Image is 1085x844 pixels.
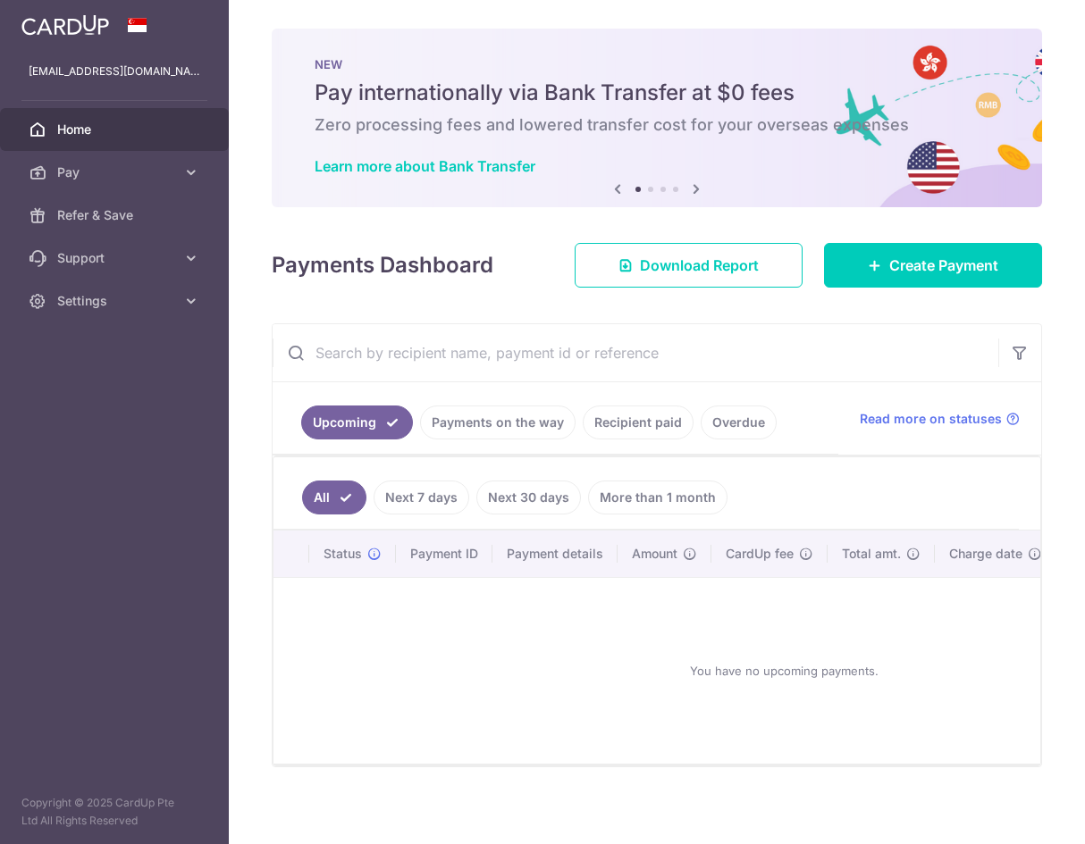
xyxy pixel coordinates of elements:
img: Bank transfer banner [272,29,1042,207]
span: CardUp fee [726,545,794,563]
span: Amount [632,545,677,563]
a: Overdue [701,405,777,439]
span: Create Payment [889,255,998,276]
span: Refer & Save [57,206,175,224]
span: Support [57,249,175,267]
a: More than 1 month [588,480,728,514]
h5: Pay internationally via Bank Transfer at $0 fees [315,79,999,107]
a: Next 7 days [374,480,469,514]
p: [EMAIL_ADDRESS][DOMAIN_NAME] [29,63,200,80]
a: Recipient paid [583,405,694,439]
a: Learn more about Bank Transfer [315,157,535,175]
p: NEW [315,57,999,71]
span: Settings [57,292,175,310]
h6: Zero processing fees and lowered transfer cost for your overseas expenses [315,114,999,136]
img: CardUp [21,14,109,36]
span: Pay [57,163,175,181]
a: Read more on statuses [860,410,1020,428]
th: Payment ID [396,531,492,577]
span: Total amt. [842,545,901,563]
h4: Payments Dashboard [272,249,493,281]
a: Download Report [575,243,803,288]
input: Search by recipient name, payment id or reference [273,324,998,381]
a: Next 30 days [476,480,581,514]
span: Read more on statuses [860,410,1002,428]
a: Create Payment [824,243,1042,288]
span: Download Report [640,255,759,276]
th: Payment details [492,531,618,577]
a: Upcoming [301,405,413,439]
a: Payments on the way [420,405,576,439]
a: All [302,480,366,514]
span: Status [324,545,362,563]
span: Home [57,121,175,138]
span: Charge date [949,545,1022,563]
